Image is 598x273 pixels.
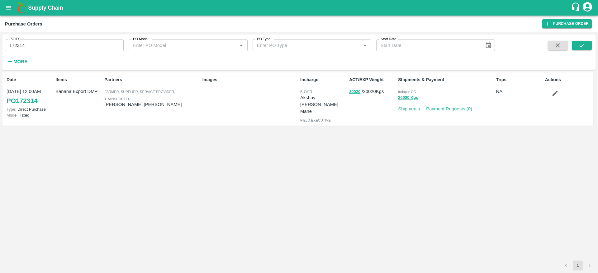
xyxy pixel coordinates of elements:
[361,41,369,49] button: Open
[5,56,29,67] button: More
[300,76,347,83] p: Incharge
[349,76,396,83] p: ACT/EXP Weight
[300,90,312,94] span: buyer
[257,37,270,42] label: PO Type
[300,118,331,122] span: field executive
[7,88,53,95] p: [DATE] 12:00AM
[7,106,53,112] p: Direct Purchase
[482,39,494,51] button: Choose date
[545,76,591,83] p: Actions
[496,76,543,83] p: Trips
[7,76,53,83] p: Date
[398,94,418,101] button: 20020 Kgs
[104,111,105,115] span: ,
[13,59,27,64] strong: More
[582,1,593,14] div: account of current user
[560,261,596,271] nav: pagination navigation
[104,90,175,100] span: Farmer, Supplier, Service Provider, Transporter
[16,2,28,14] img: logo
[398,106,420,111] a: Shipments
[28,5,63,11] b: Supply Chain
[7,107,16,112] span: Type:
[254,41,351,49] input: Enter PO Type
[28,3,571,12] a: Supply Chain
[131,41,227,49] input: Enter PO Model
[5,20,42,28] div: Purchase Orders
[5,39,124,51] input: Enter PO ID
[237,41,245,49] button: Open
[496,88,543,95] p: NA
[420,103,424,112] div: |
[398,76,493,83] p: Shipments & Payment
[55,88,102,95] p: Banana Export DMP
[376,39,480,51] input: Start Date
[571,2,582,13] div: customer-support
[9,37,19,42] label: PO ID
[7,112,53,118] p: Fixed
[398,90,416,94] span: Indapur CC
[133,37,149,42] label: PO Model
[7,113,18,118] span: Model:
[349,88,396,95] p: / 20020 Kgs
[1,1,16,15] button: open drawer
[381,37,396,42] label: Start Date
[7,95,37,106] a: PO172314
[104,76,200,83] p: Partners
[202,76,298,83] p: Images
[300,94,347,115] p: Akshay [PERSON_NAME] Mane
[426,106,472,111] a: Payment Requests (0)
[104,101,200,108] p: [PERSON_NAME] [PERSON_NAME]
[573,261,583,271] button: page 1
[349,88,360,95] button: 20020
[55,76,102,83] p: Items
[542,19,592,28] a: Purchase Order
